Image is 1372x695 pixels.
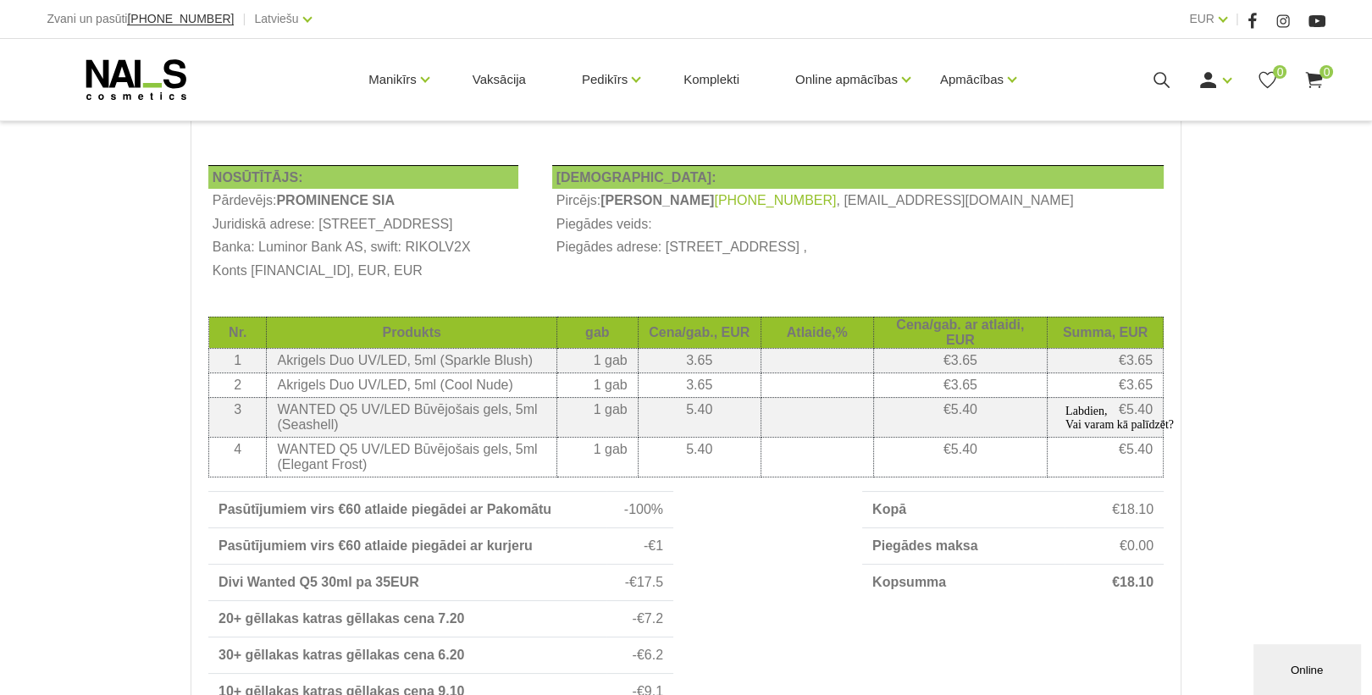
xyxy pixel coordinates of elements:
th: Produkts [267,317,556,348]
a: [PHONE_NUMBER] [714,193,836,208]
iframe: chat widget [1253,641,1364,695]
div: Zvani un pasūti [47,8,235,30]
strong: Pasūtījumiem virs €60 atlaide piegādei ar kurjeru [219,538,533,553]
td: €3.65 [873,348,1047,372]
strong: Piegādes maksa [872,538,978,553]
span: -€7.2 [633,611,663,626]
td: 3.65 [638,372,761,397]
td: WANTED Q5 UV/LED Būvējošais gels, 5ml (Elegant Frost) [267,437,556,477]
th: Nr. [209,317,267,348]
th: Cena/gab. ar atlaidi, EUR [873,317,1047,348]
td: €3.65 [873,372,1047,397]
td: 1 gab [556,437,638,477]
td: 1 [209,348,267,372]
td: €5.40 [1048,397,1164,437]
td: 3 [209,397,267,437]
td: 2 [209,372,267,397]
th: Atlaide,% [761,317,873,348]
td: Piegādes adrese: [STREET_ADDRESS] , [552,236,1164,260]
strong: Kopsumma [872,575,946,589]
strong: 30+ gēllakas katras gēllakas cena 6.20 [219,648,464,662]
span: -€6.2 [633,648,663,662]
a: Vaksācija [459,39,539,120]
td: Akrigels Duo UV/LED, 5ml (Sparkle Blush) [267,348,556,372]
div: Labdien,Vai varam kā palīdzēt? [7,7,312,34]
td: Akrigels Duo UV/LED, 5ml (Cool Nude) [267,372,556,397]
strong: Kopā [872,502,906,516]
a: 0 [1257,69,1278,91]
td: 5.40 [638,437,761,477]
b: PROMINENCE SIA [276,193,395,207]
span: -€1 [644,538,663,553]
span: 0 [1273,65,1286,79]
td: Pārdevējs: [208,189,518,212]
strong: Pasūtījumiem virs €60 atlaide piegādei ar Pakomātu [219,502,551,516]
th: Banka: Luminor Bank AS, swift: RIKOLV2X [208,236,518,260]
b: [PERSON_NAME] [600,193,714,207]
td: €5.40 [873,397,1047,437]
th: NOSŪTĪTĀJS: [208,165,518,189]
td: €3.65 [1048,372,1164,397]
span: | [1236,8,1239,30]
th: Konts [FINANCIAL_ID], EUR, EUR [208,259,518,283]
a: Apmācības [940,46,1004,113]
a: Pedikīrs [582,46,628,113]
td: 5.40 [638,397,761,437]
th: Summa, EUR [1048,317,1164,348]
th: [DEMOGRAPHIC_DATA]: [552,165,1164,189]
span: | [242,8,246,30]
span: -100% [624,502,663,516]
td: 1 gab [556,372,638,397]
a: Manikīrs [368,46,417,113]
a: EUR [1189,8,1214,29]
td: €5.40 [1048,437,1164,477]
strong: 20+ gēllakas katras gēllakas cena 7.20 [219,611,464,626]
span: 0 [1319,65,1333,79]
a: [PHONE_NUMBER] [127,13,234,25]
td: €5.40 [873,437,1047,477]
td: 4 [209,437,267,477]
td: WANTED Q5 UV/LED Būvējošais gels, 5ml (Seashell) [267,397,556,437]
th: Cena/gab., EUR [638,317,761,348]
td: 3.65 [638,348,761,372]
a: Latviešu [254,8,298,29]
a: 0 [1303,69,1325,91]
td: €3.65 [1048,348,1164,372]
th: Juridiskā adrese: [STREET_ADDRESS] [208,212,518,236]
td: 1 gab [556,348,638,372]
td: Pircējs: , [EMAIL_ADDRESS][DOMAIN_NAME] [552,189,1164,212]
td: 1 gab [556,397,638,437]
a: Online apmācības [795,46,898,113]
span: -€17.5 [625,575,663,589]
a: Komplekti [670,39,753,120]
td: Piegādes veids: [552,212,1164,236]
th: gab [556,317,638,348]
strong: Divi Wanted Q5 30ml pa 35EUR [219,575,419,589]
iframe: chat widget [1059,398,1364,636]
span: Labdien, Vai varam kā palīdzēt? [7,7,115,33]
span: [PHONE_NUMBER] [127,12,234,25]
